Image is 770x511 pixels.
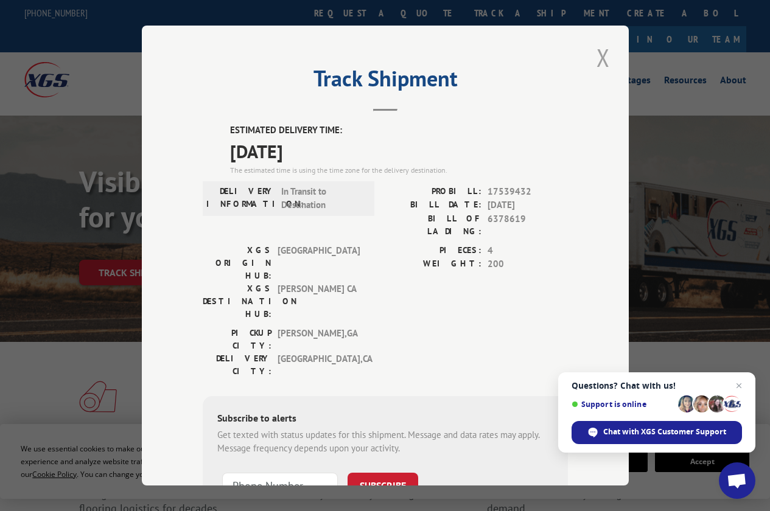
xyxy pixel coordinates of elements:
[278,244,360,282] span: [GEOGRAPHIC_DATA]
[385,185,481,199] label: PROBILL:
[348,473,418,498] button: SUBSCRIBE
[488,198,568,212] span: [DATE]
[203,244,271,282] label: XGS ORIGIN HUB:
[230,123,568,137] label: ESTIMATED DELIVERY TIME:
[572,381,742,391] span: Questions? Chat with us!
[385,198,481,212] label: BILL DATE:
[385,257,481,271] label: WEIGHT:
[488,257,568,271] span: 200
[572,421,742,444] span: Chat with XGS Customer Support
[603,426,726,437] span: Chat with XGS Customer Support
[488,212,568,238] span: 6378619
[488,244,568,258] span: 4
[206,185,275,212] label: DELIVERY INFORMATION:
[230,137,568,165] span: [DATE]
[203,327,271,352] label: PICKUP CITY:
[385,212,481,238] label: BILL OF LADING:
[593,41,614,74] button: Close modal
[281,185,363,212] span: In Transit to Destination
[572,400,674,409] span: Support is online
[217,411,553,428] div: Subscribe to alerts
[488,185,568,199] span: 17539432
[230,165,568,176] div: The estimated time is using the time zone for the delivery destination.
[278,282,360,321] span: [PERSON_NAME] CA
[217,428,553,456] div: Get texted with status updates for this shipment. Message and data rates may apply. Message frequ...
[278,327,360,352] span: [PERSON_NAME] , GA
[203,352,271,378] label: DELIVERY CITY:
[278,352,360,378] span: [GEOGRAPHIC_DATA] , CA
[385,244,481,258] label: PIECES:
[203,282,271,321] label: XGS DESTINATION HUB:
[719,462,755,499] a: Open chat
[222,473,338,498] input: Phone Number
[203,70,568,93] h2: Track Shipment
